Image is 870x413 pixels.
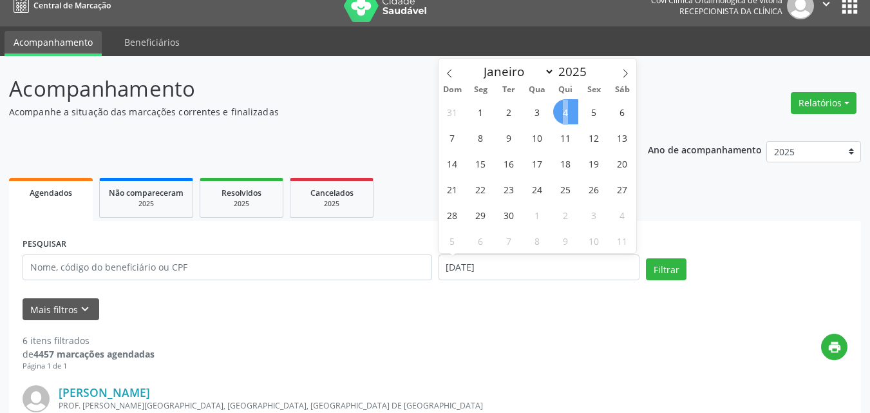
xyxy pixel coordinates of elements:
[646,258,686,280] button: Filtrar
[610,202,635,227] span: Outubro 4, 2025
[78,302,92,316] i: keyboard_arrow_down
[440,202,465,227] span: Setembro 28, 2025
[553,202,578,227] span: Outubro 2, 2025
[525,177,550,202] span: Setembro 24, 2025
[468,99,493,124] span: Setembro 1, 2025
[222,187,261,198] span: Resolvidos
[496,177,522,202] span: Setembro 23, 2025
[310,187,354,198] span: Cancelados
[553,99,578,124] span: Setembro 4, 2025
[582,151,607,176] span: Setembro 19, 2025
[610,99,635,124] span: Setembro 6, 2025
[9,105,605,119] p: Acompanhe a situação das marcações correntes e finalizadas
[608,86,636,94] span: Sáb
[109,199,184,209] div: 2025
[582,125,607,150] span: Setembro 12, 2025
[610,151,635,176] span: Setembro 20, 2025
[30,187,72,198] span: Agendados
[439,255,640,280] input: Selecione um intervalo
[525,125,550,150] span: Setembro 10, 2025
[496,125,522,150] span: Setembro 9, 2025
[440,228,465,253] span: Outubro 5, 2025
[496,99,522,124] span: Setembro 2, 2025
[496,202,522,227] span: Setembro 30, 2025
[553,151,578,176] span: Setembro 18, 2025
[525,202,550,227] span: Outubro 1, 2025
[496,228,522,253] span: Outubro 7, 2025
[468,177,493,202] span: Setembro 22, 2025
[9,73,605,105] p: Acompanhamento
[109,187,184,198] span: Não compareceram
[209,199,274,209] div: 2025
[679,6,782,17] span: Recepcionista da clínica
[23,334,155,347] div: 6 itens filtrados
[59,400,654,411] div: PROF. [PERSON_NAME][GEOGRAPHIC_DATA], [GEOGRAPHIC_DATA], [GEOGRAPHIC_DATA] DE [GEOGRAPHIC_DATA]
[466,86,495,94] span: Seg
[468,202,493,227] span: Setembro 29, 2025
[23,235,66,255] label: PESQUISAR
[553,228,578,253] span: Outubro 9, 2025
[299,199,364,209] div: 2025
[525,151,550,176] span: Setembro 17, 2025
[495,86,523,94] span: Ter
[554,63,597,80] input: Year
[525,99,550,124] span: Setembro 3, 2025
[439,86,467,94] span: Dom
[827,340,842,354] i: print
[610,177,635,202] span: Setembro 27, 2025
[468,125,493,150] span: Setembro 8, 2025
[23,255,432,280] input: Nome, código do beneficiário ou CPF
[33,348,155,360] strong: 4457 marcações agendadas
[440,99,465,124] span: Agosto 31, 2025
[478,62,555,81] select: Month
[23,361,155,372] div: Página 1 de 1
[610,125,635,150] span: Setembro 13, 2025
[648,141,762,157] p: Ano de acompanhamento
[553,125,578,150] span: Setembro 11, 2025
[582,228,607,253] span: Outubro 10, 2025
[115,31,189,53] a: Beneficiários
[791,92,856,114] button: Relatórios
[440,151,465,176] span: Setembro 14, 2025
[440,125,465,150] span: Setembro 7, 2025
[23,298,99,321] button: Mais filtroskeyboard_arrow_down
[468,228,493,253] span: Outubro 6, 2025
[553,177,578,202] span: Setembro 25, 2025
[23,385,50,412] img: img
[496,151,522,176] span: Setembro 16, 2025
[523,86,551,94] span: Qua
[821,334,847,360] button: print
[582,99,607,124] span: Setembro 5, 2025
[23,347,155,361] div: de
[525,228,550,253] span: Outubro 8, 2025
[582,177,607,202] span: Setembro 26, 2025
[468,151,493,176] span: Setembro 15, 2025
[551,86,580,94] span: Qui
[580,86,608,94] span: Sex
[610,228,635,253] span: Outubro 11, 2025
[59,385,150,399] a: [PERSON_NAME]
[440,177,465,202] span: Setembro 21, 2025
[5,31,102,56] a: Acompanhamento
[582,202,607,227] span: Outubro 3, 2025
